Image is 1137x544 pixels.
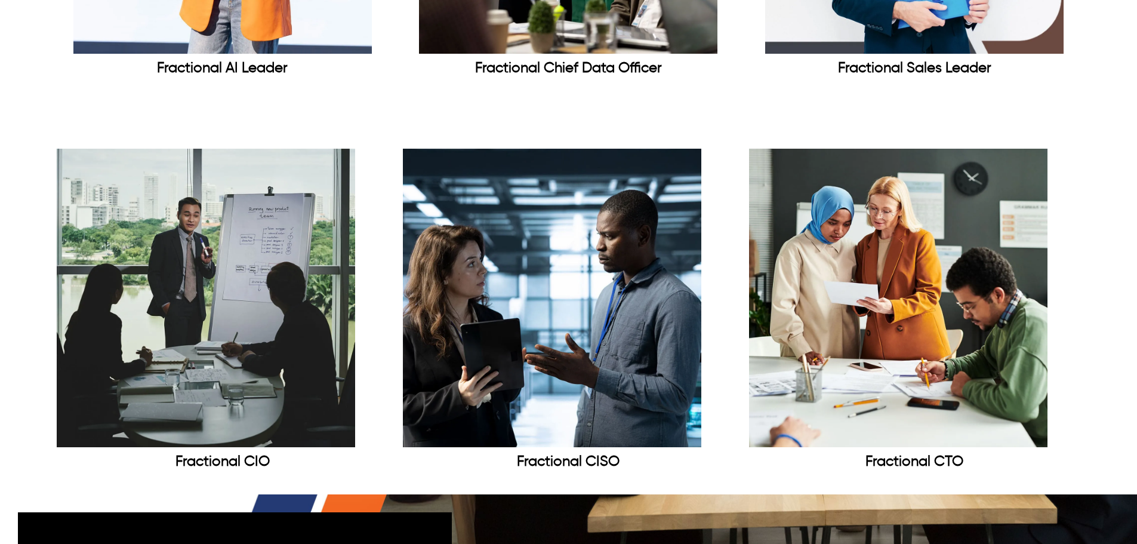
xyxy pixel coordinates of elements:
[57,60,388,77] div: Fractional AI Leader
[403,149,734,477] div: <a title="Hire a Fractional CISO" href="/fractional-ciso">Fractional CISO</a>
[57,149,388,477] div: <a title="Hire a Fractional CIO" href="/fractional-cio">Fractional CIO</a>
[175,454,270,469] a: Fractional CIO
[403,149,701,447] img: Fractional CISO
[749,149,1080,477] div: Fractional CTO
[57,149,355,447] img: Fractional CIO
[517,454,620,469] a: Fractional CISO
[749,453,1080,471] div: Fractional CTO
[403,149,734,477] a: Fractional CISOFractional CISO
[749,60,1080,77] div: Fractional Sales Leader
[749,149,1080,477] a: Fractional CTOFractional CTO
[749,149,1047,447] img: Fractional CTO
[403,60,734,77] div: Fractional Chief Data Officer
[57,149,388,477] a: Fractional CIOFractional CIO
